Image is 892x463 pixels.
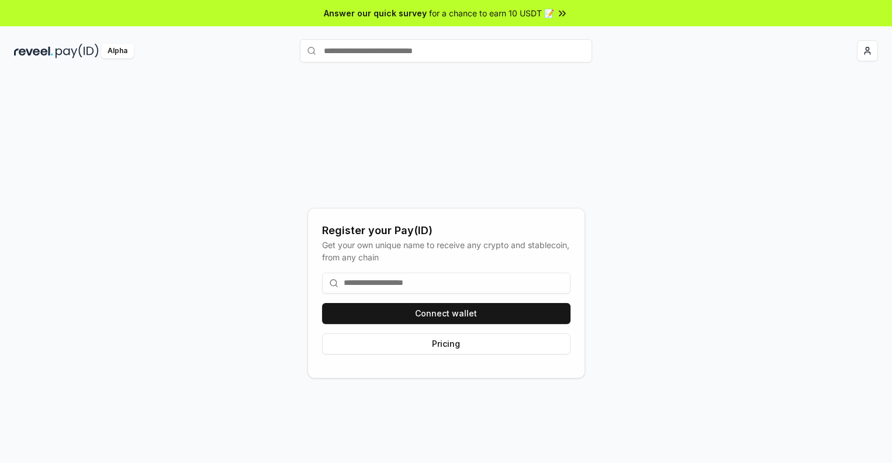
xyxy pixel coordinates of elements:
button: Connect wallet [322,303,571,324]
img: pay_id [56,44,99,58]
div: Get your own unique name to receive any crypto and stablecoin, from any chain [322,239,571,263]
span: for a chance to earn 10 USDT 📝 [429,7,554,19]
div: Alpha [101,44,134,58]
span: Answer our quick survey [324,7,427,19]
div: Register your Pay(ID) [322,222,571,239]
button: Pricing [322,333,571,354]
img: reveel_dark [14,44,53,58]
